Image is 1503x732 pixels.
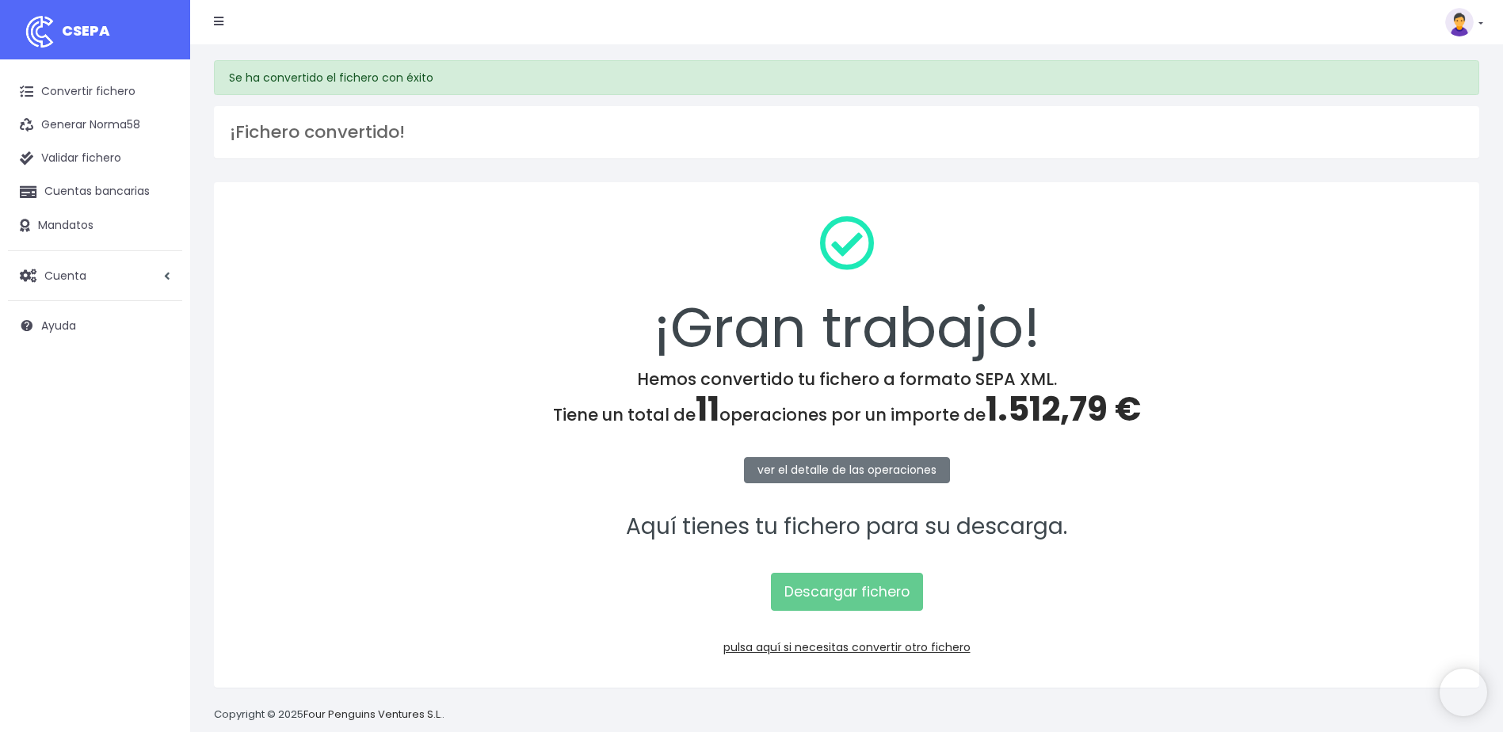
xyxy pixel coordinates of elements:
[8,175,182,208] a: Cuentas bancarias
[20,12,59,51] img: logo
[235,509,1459,545] p: Aquí tienes tu fichero para su descarga.
[235,369,1459,429] h4: Hemos convertido tu fichero a formato SEPA XML. Tiene un total de operaciones por un importe de
[986,386,1141,433] span: 1.512,79 €
[8,75,182,109] a: Convertir fichero
[8,259,182,292] a: Cuenta
[41,318,76,334] span: Ayuda
[62,21,110,40] span: CSEPA
[8,109,182,142] a: Generar Norma58
[214,60,1479,95] div: Se ha convertido el fichero con éxito
[1445,8,1474,36] img: profile
[214,707,444,723] p: Copyright © 2025 .
[723,639,971,655] a: pulsa aquí si necesitas convertir otro fichero
[8,309,182,342] a: Ayuda
[744,457,950,483] a: ver el detalle de las operaciones
[303,707,442,722] a: Four Penguins Ventures S.L.
[8,209,182,242] a: Mandatos
[771,573,923,611] a: Descargar fichero
[8,142,182,175] a: Validar fichero
[235,203,1459,369] div: ¡Gran trabajo!
[44,267,86,283] span: Cuenta
[696,386,719,433] span: 11
[230,122,1463,143] h3: ¡Fichero convertido!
